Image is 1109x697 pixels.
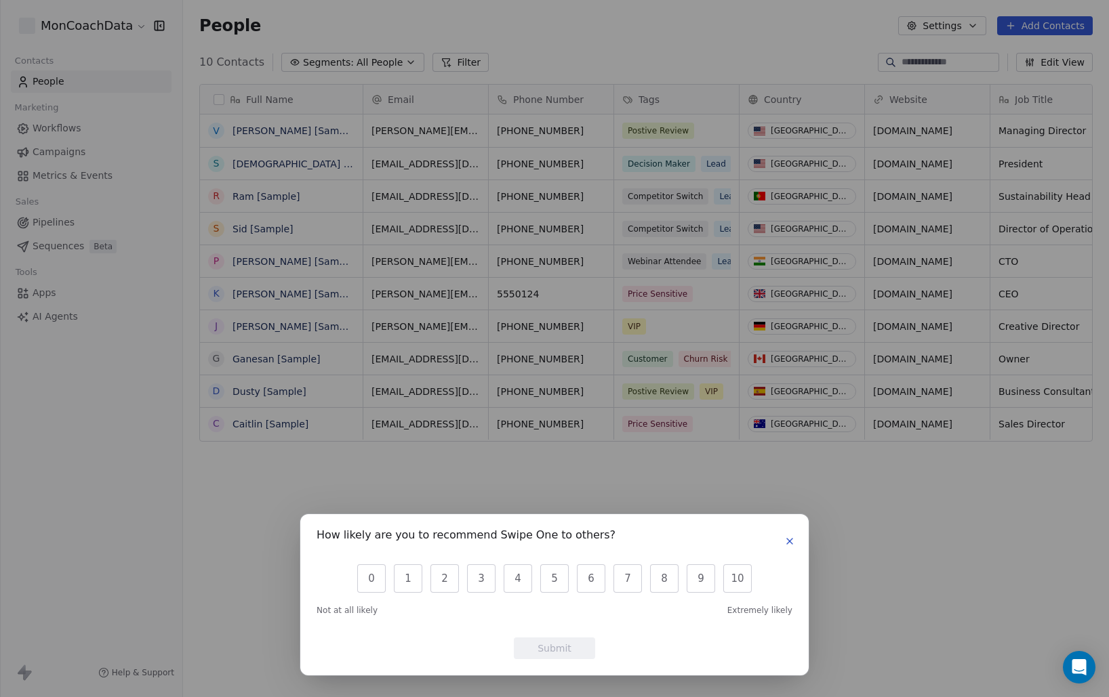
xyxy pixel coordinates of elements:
button: 1 [394,564,422,593]
button: 5 [540,564,569,593]
button: Submit [514,637,595,659]
button: 9 [687,564,715,593]
button: 10 [723,564,752,593]
button: 0 [357,564,386,593]
span: Extremely likely [727,605,792,616]
button: 8 [650,564,679,593]
button: 6 [577,564,605,593]
button: 2 [430,564,459,593]
h1: How likely are you to recommend Swipe One to others? [317,530,616,544]
button: 7 [613,564,642,593]
button: 3 [467,564,496,593]
span: Not at all likely [317,605,378,616]
button: 4 [504,564,532,593]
